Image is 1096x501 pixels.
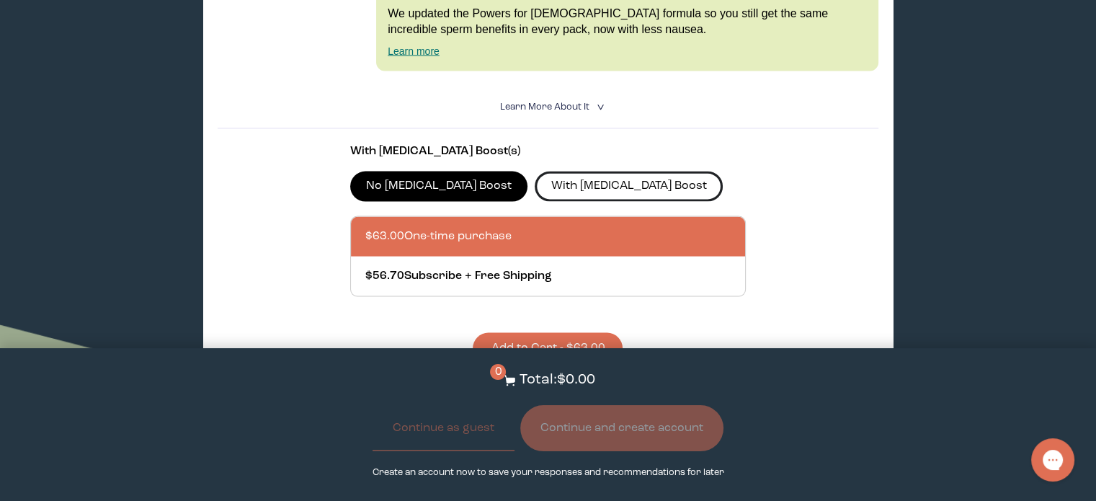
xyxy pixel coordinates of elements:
summary: Learn More About it < [499,100,596,114]
p: With [MEDICAL_DATA] Boost(s) [350,143,747,160]
span: 0 [490,364,506,380]
i: < [592,103,606,111]
button: Continue and create account [520,405,723,451]
p: Total: $0.00 [519,370,594,391]
p: Create an account now to save your responses and recommendations for later [372,466,723,479]
label: With [MEDICAL_DATA] Boost [535,172,723,202]
a: Learn more [388,45,440,57]
button: Continue as guest [373,405,514,451]
button: Add to Cart - $63.00 [473,333,623,364]
label: No [MEDICAL_DATA] Boost [350,172,528,202]
iframe: Gorgias live chat messenger [1024,433,1082,487]
span: Learn More About it [499,102,589,112]
p: We updated the Powers for [DEMOGRAPHIC_DATA] formula so you still get the same incredible sperm b... [388,6,867,38]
